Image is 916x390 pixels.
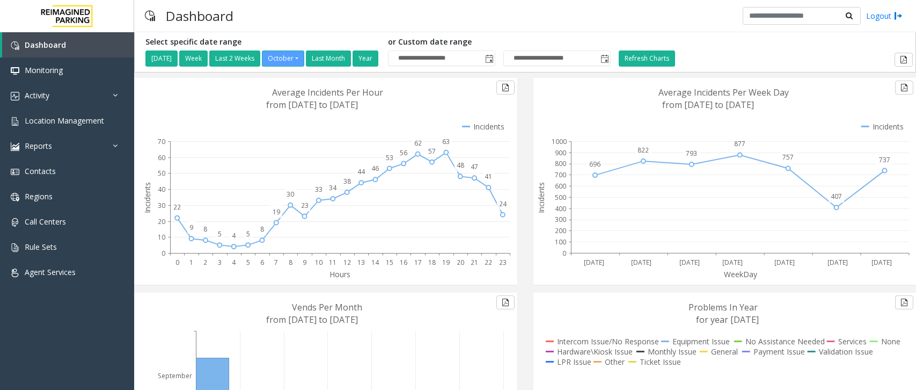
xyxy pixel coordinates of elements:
[774,258,795,267] text: [DATE]
[303,258,306,267] text: 9
[496,81,515,95] button: Export to pdf
[485,172,492,181] text: 41
[555,193,566,202] text: 500
[679,258,700,267] text: [DATE]
[562,249,566,258] text: 0
[555,204,566,213] text: 400
[866,10,903,21] a: Logout
[428,258,436,267] text: 18
[496,295,515,309] button: Export to pdf
[142,182,152,213] text: Incidents
[386,258,393,267] text: 15
[25,40,66,50] span: Dashboard
[895,295,913,309] button: Export to pdf
[589,160,600,169] text: 696
[25,216,66,227] span: Call Centers
[499,258,507,267] text: 23
[414,258,422,267] text: 17
[158,169,165,178] text: 50
[11,41,19,50] img: 'icon'
[158,137,165,146] text: 70
[158,201,165,210] text: 30
[536,182,546,213] text: Incidents
[11,193,19,201] img: 'icon'
[631,258,651,267] text: [DATE]
[831,192,842,201] text: 407
[266,314,358,326] text: from [DATE] to [DATE]
[175,258,179,267] text: 0
[555,215,566,225] text: 300
[315,185,323,194] text: 33
[11,117,19,126] img: 'icon'
[260,225,264,234] text: 8
[371,164,379,173] text: 46
[827,258,848,267] text: [DATE]
[555,160,566,169] text: 800
[315,258,323,267] text: 10
[658,86,789,98] text: Average Incidents Per Week Day
[145,38,380,47] h5: Select specific date range
[895,53,913,67] button: Export to pdf
[471,258,478,267] text: 21
[162,249,165,258] text: 0
[457,258,464,267] text: 20
[246,229,250,239] text: 5
[471,162,478,171] text: 47
[696,314,759,326] text: for year [DATE]
[232,258,236,267] text: 4
[343,177,351,186] text: 38
[442,137,450,146] text: 63
[598,51,610,66] span: Toggle popup
[158,371,192,380] text: September
[584,258,604,267] text: [DATE]
[722,258,743,267] text: [DATE]
[158,217,165,226] text: 20
[25,242,57,252] span: Rule Sets
[637,146,649,155] text: 822
[272,86,383,98] text: Average Incidents Per Hour
[400,148,407,157] text: 56
[218,229,222,239] text: 5
[400,258,407,267] text: 16
[483,51,495,66] span: Toggle popup
[306,50,351,67] button: Last Month
[371,258,379,267] text: 14
[485,258,492,267] text: 22
[555,237,566,247] text: 100
[11,142,19,151] img: 'icon'
[2,32,134,57] a: Dashboard
[189,258,193,267] text: 1
[173,203,181,212] text: 22
[145,3,155,29] img: pageIcon
[555,170,566,179] text: 700
[158,233,165,242] text: 10
[414,139,422,148] text: 62
[428,147,436,156] text: 57
[218,258,222,267] text: 3
[329,183,337,192] text: 34
[25,141,52,151] span: Reports
[552,137,567,146] text: 1000
[246,258,250,267] text: 5
[203,258,207,267] text: 2
[289,258,292,267] text: 8
[158,185,165,194] text: 40
[879,155,890,164] text: 737
[895,81,913,95] button: Export to pdf
[11,269,19,277] img: 'icon'
[329,258,336,267] text: 11
[11,218,19,227] img: 'icon'
[158,153,165,162] text: 60
[894,10,903,21] img: logout
[25,65,63,75] span: Monitoring
[499,199,507,208] text: 24
[273,207,280,216] text: 19
[11,92,19,100] img: 'icon'
[262,50,304,67] button: October
[25,166,56,176] span: Contacts
[662,99,754,111] text: from [DATE] to [DATE]
[232,231,236,240] text: 4
[457,161,464,170] text: 48
[386,153,393,162] text: 53
[442,258,450,267] text: 19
